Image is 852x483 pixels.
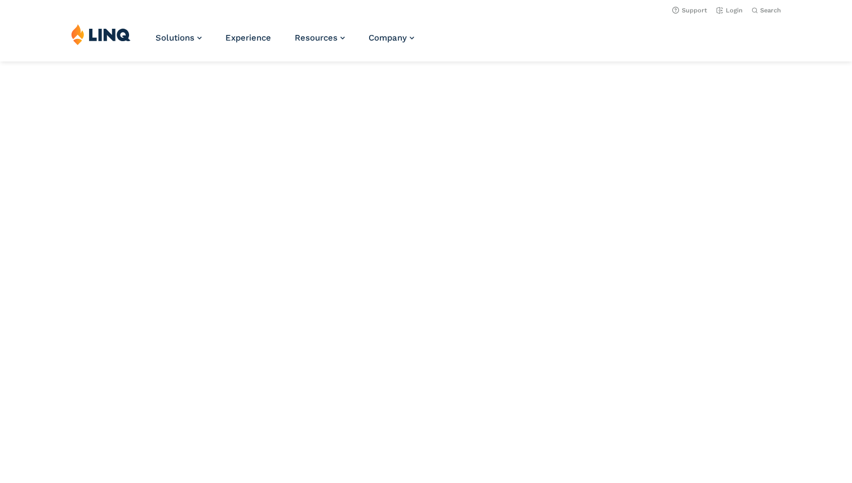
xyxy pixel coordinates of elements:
[760,7,781,14] span: Search
[156,33,194,43] span: Solutions
[295,33,338,43] span: Resources
[369,33,407,43] span: Company
[716,7,743,14] a: Login
[71,24,131,45] img: LINQ | K‑12 Software
[369,33,414,43] a: Company
[295,33,345,43] a: Resources
[672,7,707,14] a: Support
[156,33,202,43] a: Solutions
[752,6,781,15] button: Open Search Bar
[225,33,271,43] a: Experience
[156,24,414,61] nav: Primary Navigation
